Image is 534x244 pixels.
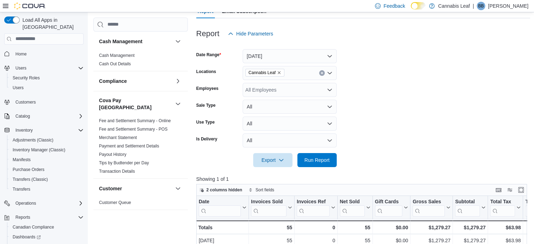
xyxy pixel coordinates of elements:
a: Transfers (Classic) [10,175,51,184]
button: Inventory [1,125,86,135]
div: Cova Pay [GEOGRAPHIC_DATA] [93,117,188,178]
a: Transfers [10,185,33,193]
span: Customers [13,98,84,106]
button: Cova Pay [GEOGRAPHIC_DATA] [99,97,172,111]
button: Cash Management [174,37,182,46]
div: Gift Cards [375,198,402,205]
button: Subtotal [455,198,486,216]
button: Compliance [174,77,182,85]
span: Operations [15,200,36,206]
div: Net Sold [339,198,364,205]
span: Reports [13,213,84,222]
h3: Compliance [99,78,127,85]
input: Dark Mode [411,2,426,9]
div: Gross Sales [413,198,445,205]
button: Invoices Sold [251,198,292,216]
span: Manifests [10,156,84,164]
span: Adjustments (Classic) [10,136,84,144]
button: Reports [1,212,86,222]
button: Adjustments (Classic) [7,135,86,145]
span: Catalog [15,113,30,119]
button: Transfers [7,184,86,194]
div: Invoices Sold [251,198,286,216]
button: Cash Management [99,38,172,45]
button: Canadian Compliance [7,222,86,232]
div: Subtotal [455,198,480,216]
div: Gift Card Sales [375,198,402,216]
p: [PERSON_NAME] [488,2,528,10]
span: Home [15,51,27,57]
label: Sale Type [196,103,216,108]
span: Payment and Settlement Details [99,143,159,149]
label: Employees [196,86,218,91]
button: Keyboard shortcuts [494,186,503,194]
span: Users [10,84,84,92]
span: Fee and Settlement Summary - Online [99,118,171,124]
span: Cash Management [99,53,134,58]
span: Canadian Compliance [10,223,84,231]
span: Customers [15,99,36,105]
span: Dashboards [10,233,84,241]
button: Clear input [319,70,325,76]
p: Showing 1 of 1 [196,176,530,183]
div: $1,279.27 [413,223,450,232]
a: Payment and Settlement Details [99,144,159,149]
button: Net Sold [339,198,370,216]
span: Operations [13,199,84,207]
p: | [473,2,474,10]
button: Purchase Orders [7,165,86,174]
span: Tips by Budtender per Day [99,160,149,166]
button: Sort fields [246,186,277,194]
span: Security Roles [13,75,40,81]
span: Inventory [15,127,33,133]
span: Cannabis Leaf [245,69,284,77]
span: Transfers (Classic) [13,177,48,182]
span: Purchase Orders [10,165,84,174]
button: Operations [1,198,86,208]
a: Customers [13,98,39,106]
div: Cash Management [93,51,188,71]
span: Adjustments (Classic) [13,137,53,143]
span: Cash Out Details [99,61,131,67]
button: Customers [1,97,86,107]
span: Sort fields [256,187,274,193]
span: Load All Apps in [GEOGRAPHIC_DATA] [20,17,84,31]
span: Inventory Manager (Classic) [10,146,84,154]
button: Transfers (Classic) [7,174,86,184]
button: [DATE] [243,49,337,63]
span: Transaction Details [99,169,135,174]
button: Export [253,153,292,167]
span: Cannabis Leaf [249,69,276,76]
span: Reports [15,215,30,220]
button: Date [199,198,246,216]
a: Dashboards [10,233,44,241]
button: Customer [174,184,182,193]
div: Customer [93,198,188,210]
button: Invoices Ref [297,198,335,216]
button: Gross Sales [413,198,450,216]
button: Run Report [297,153,337,167]
button: Hide Parameters [225,27,276,41]
a: Merchant Statement [99,135,137,140]
h3: Report [196,29,219,38]
button: Reports [13,213,33,222]
div: $0.00 [375,223,408,232]
button: 2 columns hidden [197,186,245,194]
span: Users [15,65,26,71]
div: Net Sold [339,198,364,216]
div: Invoices Ref [297,198,329,205]
div: $1,279.27 [455,223,486,232]
span: Customer Queue [99,200,131,205]
button: Manifests [7,155,86,165]
div: Bobby Bassi [477,2,485,10]
button: All [243,117,337,131]
a: Payout History [99,152,126,157]
span: Fee and Settlement Summary - POS [99,126,167,132]
button: Gift Cards [375,198,408,216]
label: Is Delivery [196,136,217,142]
a: Inventory Manager (Classic) [10,146,68,154]
span: Users [13,64,84,72]
span: Manifests [13,157,31,163]
a: Home [13,50,29,58]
